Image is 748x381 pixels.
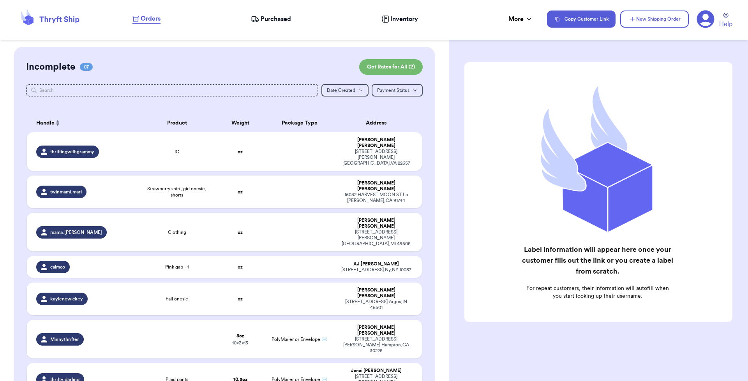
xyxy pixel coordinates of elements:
th: Product [138,114,217,132]
span: Orders [141,14,161,23]
button: Sort ascending [55,118,61,128]
h2: Label information will appear here once your customer fills out the link or you create a label fr... [521,244,674,277]
strong: oz [238,149,243,154]
div: [STREET_ADDRESS] Argos , IN 46501 [340,299,413,311]
span: Payment Status [377,88,409,93]
a: Purchased [251,14,291,24]
button: New Shipping Order [620,11,689,28]
strong: 8 oz [236,334,244,338]
span: 10 x 3 x 13 [232,341,248,345]
button: Copy Customer Link [547,11,616,28]
div: [PERSON_NAME] [PERSON_NAME] [340,180,413,192]
button: Payment Status [372,84,423,97]
span: mama.[PERSON_NAME] [50,229,102,235]
span: Help [719,19,732,29]
span: Fall onesie [166,296,188,302]
div: More [508,14,533,24]
a: Orders [132,14,161,24]
span: + 1 [185,265,189,269]
span: Minnythrifter [50,336,79,342]
div: [STREET_ADDRESS][PERSON_NAME] [GEOGRAPHIC_DATA] , VA 22657 [340,149,413,166]
button: Get Rates for All (2) [359,59,423,75]
span: Strawberry shirt, girl onesie, shorts [142,186,212,198]
div: [STREET_ADDRESS][PERSON_NAME] Hampton , GA 30228 [340,336,413,354]
span: kaylenewickey [50,296,83,302]
div: [STREET_ADDRESS][PERSON_NAME] [GEOGRAPHIC_DATA] , MI 49508 [340,229,413,247]
button: Date Created [321,84,369,97]
strong: oz [238,265,243,269]
div: Janai [PERSON_NAME] [340,368,413,374]
div: [PERSON_NAME] [PERSON_NAME] [340,287,413,299]
span: Handle [36,119,55,127]
span: calmco [50,264,65,270]
h2: Incomplete [26,61,75,73]
span: Date Created [327,88,355,93]
div: [PERSON_NAME] [PERSON_NAME] [340,325,413,336]
strong: oz [238,230,243,235]
a: Help [719,13,732,29]
span: PolyMailer or Envelope ✉️ [272,337,327,342]
a: Inventory [382,14,418,24]
span: Clothing [168,229,186,235]
th: Package Type [264,114,335,132]
span: twinmami.mari [50,189,82,195]
strong: oz [238,190,243,194]
div: AJ [PERSON_NAME] [340,261,413,267]
span: 07 [80,63,93,71]
input: Search [26,84,319,97]
span: thriftingwithgrammy [50,149,94,155]
span: Inventory [390,14,418,24]
div: [PERSON_NAME] [PERSON_NAME] [340,137,413,149]
strong: oz [238,297,243,301]
span: IG [175,149,179,155]
th: Address [335,114,422,132]
div: [PERSON_NAME] [PERSON_NAME] [340,218,413,229]
div: 16032 HARVEST MOON ST La [PERSON_NAME] , CA 91744 [340,192,413,204]
th: Weight [217,114,264,132]
span: Pink gap [165,264,189,270]
div: [STREET_ADDRESS] Ny , NY 10037 [340,267,413,273]
span: Purchased [261,14,291,24]
p: For repeat customers, their information will autofill when you start looking up their username. [521,284,674,300]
